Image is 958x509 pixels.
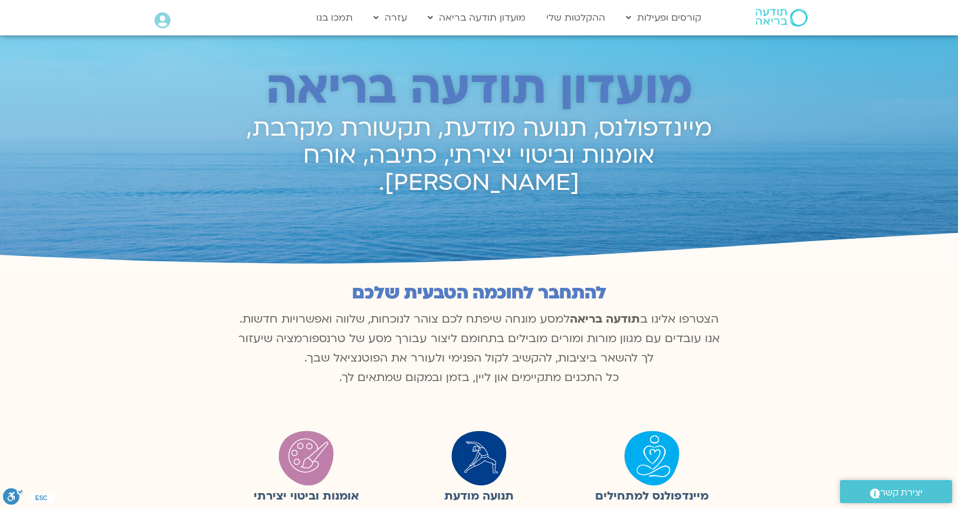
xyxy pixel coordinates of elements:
[880,485,923,501] span: יצירת קשר
[310,6,359,29] a: תמכו בנו
[231,283,727,303] h2: להתחבר לחוכמה הטבעית שלכם
[398,487,559,505] figcaption: תנועה מודעת
[231,115,727,196] h2: מיינדפולנס, תנועה מודעת, תקשורת מקרבת, אומנות וביטוי יצירתי, כתיבה, אורח [PERSON_NAME].
[570,311,640,327] b: תודעה בריאה
[225,487,386,505] figcaption: אומנות וביטוי יצירתי
[231,63,727,114] h2: מועדון תודעה בריאה
[368,6,413,29] a: עזרה
[422,6,532,29] a: מועדון תודעה בריאה
[756,9,808,27] img: תודעה בריאה
[840,480,952,503] a: יצירת קשר
[620,6,707,29] a: קורסים ופעילות
[231,310,727,388] p: הצטרפו אלינו ב למסע מונחה שיפתח לכם צוהר לנוכחות, שלווה ואפשרויות חדשות. אנו עובדים עם מגוון מורו...
[540,6,611,29] a: ההקלטות שלי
